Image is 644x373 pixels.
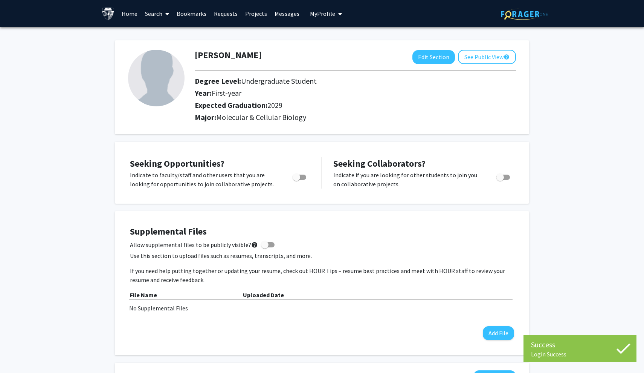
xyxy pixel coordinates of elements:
a: Search [141,0,173,27]
h1: [PERSON_NAME] [195,50,262,61]
p: Indicate if you are looking for other students to join you on collaborative projects. [333,170,482,189]
div: Toggle [290,170,310,182]
button: See Public View [458,50,516,64]
a: Bookmarks [173,0,210,27]
div: Login Success [531,350,629,358]
a: Home [118,0,141,27]
h4: Supplemental Files [130,226,514,237]
b: Uploaded Date [243,291,284,299]
span: Undergraduate Student [241,76,317,86]
p: Indicate to faculty/staff and other users that you are looking for opportunities to join collabor... [130,170,278,189]
p: If you need help putting together or updating your resume, check out HOUR Tips – resume best prac... [130,266,514,284]
a: Requests [210,0,241,27]
h2: Expected Graduation: [195,101,474,110]
h2: Major: [195,113,516,122]
span: Seeking Collaborators? [333,158,426,169]
h2: Year: [195,89,474,98]
div: No Supplemental Files [129,304,515,313]
div: Toggle [493,170,514,182]
mat-icon: help [504,52,510,61]
span: My Profile [310,10,335,17]
mat-icon: help [251,240,258,249]
button: Add File [483,326,514,340]
span: 2029 [267,100,282,110]
button: Edit Section [412,50,455,64]
span: First-year [212,88,241,98]
span: Molecular & Cellular Biology [216,112,306,122]
img: Johns Hopkins University Logo [102,7,115,20]
h2: Degree Level: [195,77,474,86]
a: Messages [271,0,303,27]
div: Success [531,339,629,350]
a: Projects [241,0,271,27]
img: ForagerOne Logo [501,8,548,20]
span: Seeking Opportunities? [130,158,224,169]
iframe: Chat [6,339,32,367]
p: Use this section to upload files such as resumes, transcripts, and more. [130,251,514,260]
span: Allow supplemental files to be publicly visible? [130,240,258,249]
img: Profile Picture [128,50,185,106]
b: File Name [130,291,157,299]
